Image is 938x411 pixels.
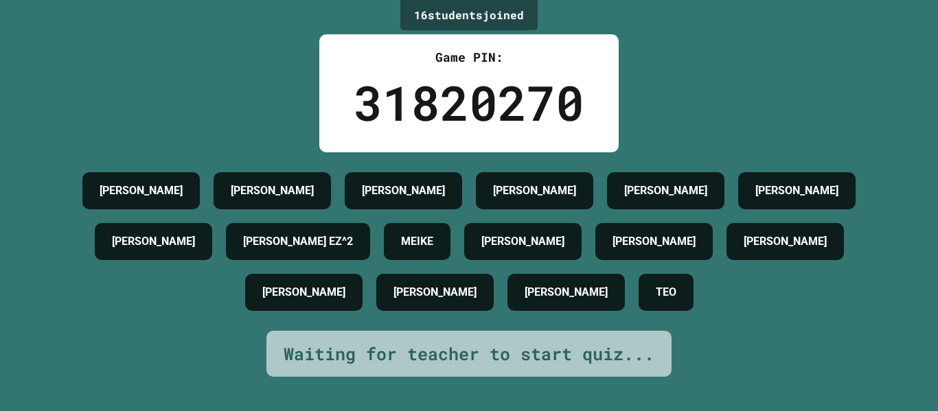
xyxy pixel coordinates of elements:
[354,67,584,139] div: 31820270
[656,284,676,301] h4: TEO
[362,183,445,199] h4: [PERSON_NAME]
[284,341,654,367] div: Waiting for teacher to start quiz...
[481,233,564,250] h4: [PERSON_NAME]
[231,183,314,199] h4: [PERSON_NAME]
[262,284,345,301] h4: [PERSON_NAME]
[100,183,183,199] h4: [PERSON_NAME]
[493,183,576,199] h4: [PERSON_NAME]
[393,284,477,301] h4: [PERSON_NAME]
[243,233,353,250] h4: [PERSON_NAME] EZ^2
[744,233,827,250] h4: [PERSON_NAME]
[755,183,838,199] h4: [PERSON_NAME]
[112,233,195,250] h4: [PERSON_NAME]
[401,233,433,250] h4: MEIKE
[624,183,707,199] h4: [PERSON_NAME]
[525,284,608,301] h4: [PERSON_NAME]
[613,233,696,250] h4: [PERSON_NAME]
[354,48,584,67] div: Game PIN:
